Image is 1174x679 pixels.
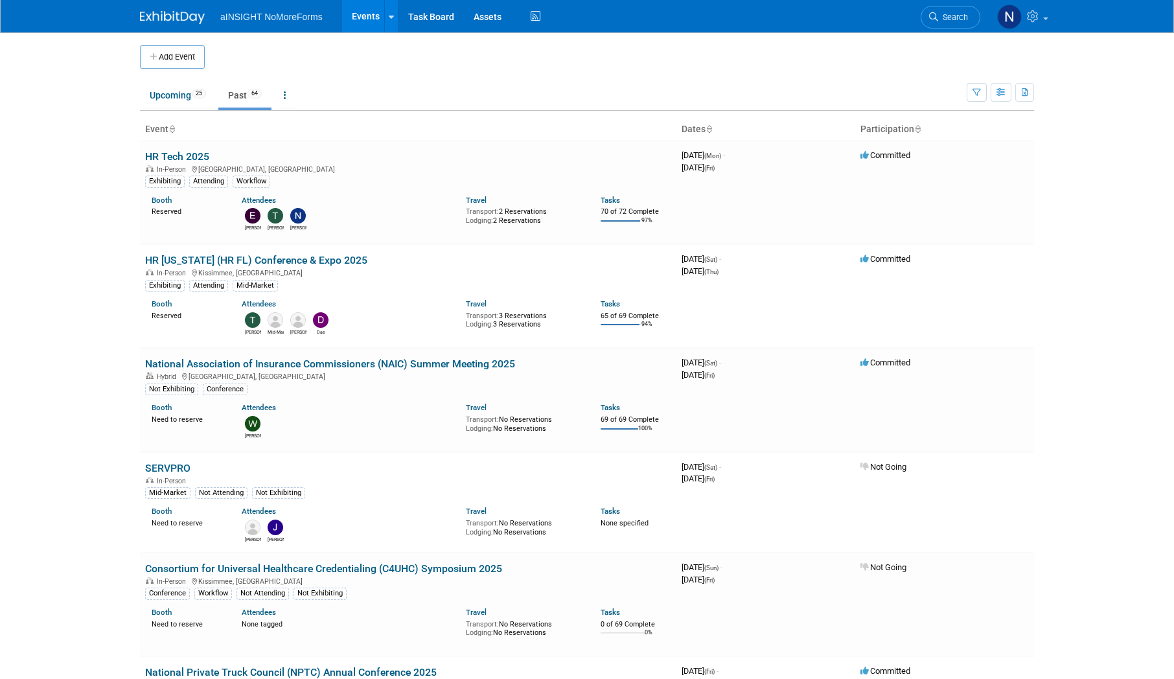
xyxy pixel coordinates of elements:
[466,207,499,216] span: Transport:
[145,384,198,395] div: Not Exhibiting
[290,224,306,231] div: Nichole Brown
[723,150,725,160] span: -
[601,207,671,216] div: 70 of 72 Complete
[268,328,284,336] div: Mid-Market
[860,562,906,572] span: Not Going
[152,507,172,516] a: Booth
[466,309,581,329] div: 3 Reservations 3 Reservations
[466,415,499,424] span: Transport:
[313,312,328,328] img: Dae Kim
[466,299,487,308] a: Travel
[245,416,260,432] img: Wilma Orozco
[601,312,671,321] div: 65 of 69 Complete
[152,205,222,216] div: Reserved
[466,413,581,433] div: No Reservations No Reservations
[145,462,190,474] a: SERVPRO
[860,666,910,676] span: Committed
[682,666,719,676] span: [DATE]
[145,358,515,370] a: National Association of Insurance Commissioners (NAIC) Summer Meeting 2025
[145,280,185,292] div: Exhibiting
[938,12,968,22] span: Search
[242,608,276,617] a: Attendees
[145,575,671,586] div: Kissimmee, [GEOGRAPHIC_DATA]
[860,462,906,472] span: Not Going
[466,617,581,638] div: No Reservations No Reservations
[601,620,671,629] div: 0 of 69 Complete
[145,371,671,381] div: [GEOGRAPHIC_DATA], [GEOGRAPHIC_DATA]
[245,208,260,224] img: Eric Guimond
[860,150,910,160] span: Committed
[466,608,487,617] a: Travel
[145,562,502,575] a: Consortium for Universal Healthcare Credentialing (C4UHC) Symposium 2025
[157,165,190,174] span: In-Person
[203,384,247,395] div: Conference
[140,45,205,69] button: Add Event
[466,196,487,205] a: Travel
[706,124,712,134] a: Sort by Start Date
[466,628,493,637] span: Lodging:
[194,588,232,599] div: Workflow
[189,176,228,187] div: Attending
[682,358,721,367] span: [DATE]
[252,487,305,499] div: Not Exhibiting
[245,535,261,543] div: Rachel Maccarone
[682,474,715,483] span: [DATE]
[242,299,276,308] a: Attendees
[290,208,306,224] img: Nichole Brown
[145,163,671,174] div: [GEOGRAPHIC_DATA], [GEOGRAPHIC_DATA]
[704,256,717,263] span: (Sat)
[855,119,1034,141] th: Participation
[145,487,190,499] div: Mid-Market
[466,424,493,433] span: Lodging:
[290,328,306,336] div: Ralph Inzana
[704,476,715,483] span: (Fri)
[145,267,671,277] div: Kissimmee, [GEOGRAPHIC_DATA]
[140,11,205,24] img: ExhibitDay
[641,321,652,338] td: 94%
[290,312,306,328] img: Ralph Inzana
[860,358,910,367] span: Committed
[146,577,154,584] img: In-Person Event
[682,163,715,172] span: [DATE]
[157,577,190,586] span: In-Person
[168,124,175,134] a: Sort by Event Name
[719,462,721,472] span: -
[245,312,260,328] img: Teresa Papanicolaou
[192,89,206,98] span: 25
[146,373,154,379] img: Hybrid Event
[682,562,722,572] span: [DATE]
[997,5,1022,29] img: Nichole Brown
[152,309,222,321] div: Reserved
[268,312,283,328] img: Mid-Market
[157,373,180,381] span: Hybrid
[245,432,261,439] div: Wilma Orozco
[466,320,493,328] span: Lodging:
[466,216,493,225] span: Lodging:
[242,196,276,205] a: Attendees
[704,268,719,275] span: (Thu)
[682,150,725,160] span: [DATE]
[152,413,222,424] div: Need to reserve
[242,507,276,516] a: Attendees
[245,224,261,231] div: Eric Guimond
[245,328,261,336] div: Teresa Papanicolaou
[466,403,487,412] a: Travel
[601,608,620,617] a: Tasks
[676,119,855,141] th: Dates
[601,507,620,516] a: Tasks
[921,6,980,29] a: Search
[704,564,719,571] span: (Sun)
[146,165,154,172] img: In-Person Event
[682,254,721,264] span: [DATE]
[268,535,284,543] div: Jay Holland
[704,577,715,584] span: (Fri)
[601,403,620,412] a: Tasks
[682,575,715,584] span: [DATE]
[152,617,222,629] div: Need to reserve
[157,477,190,485] span: In-Person
[704,152,721,159] span: (Mon)
[704,668,715,675] span: (Fri)
[914,124,921,134] a: Sort by Participation Type
[233,280,278,292] div: Mid-Market
[145,254,367,266] a: HR [US_STATE] (HR FL) Conference & Expo 2025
